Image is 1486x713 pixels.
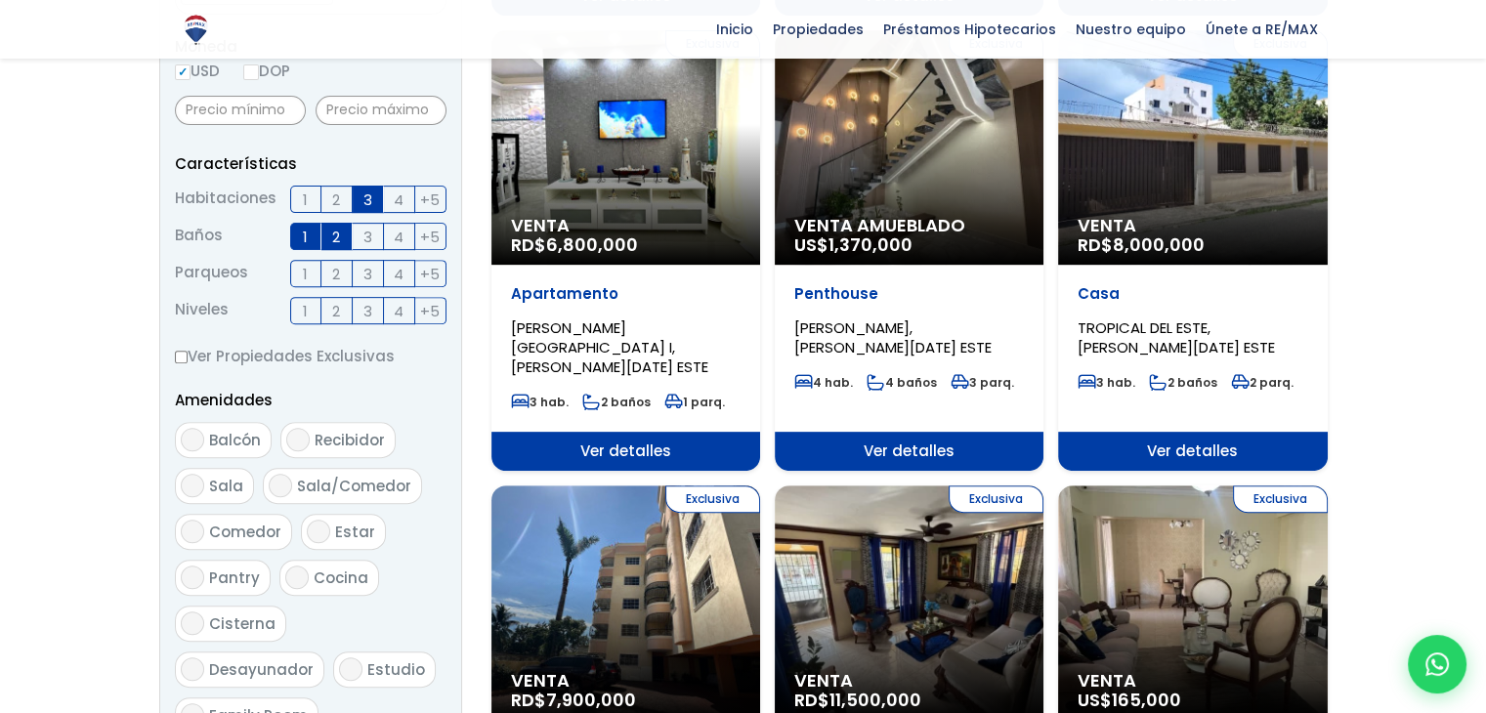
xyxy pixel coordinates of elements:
[1058,30,1327,471] a: Exclusiva Venta RD$8,000,000 Casa TROPICAL DEL ESTE, [PERSON_NAME][DATE] ESTE 3 hab. 2 baños 2 pa...
[664,394,725,410] span: 1 parq.
[775,432,1043,471] span: Ver detalles
[209,659,314,680] span: Desayunador
[175,151,446,176] p: Características
[1078,317,1275,357] span: TROPICAL DEL ESTE, [PERSON_NAME][DATE] ESTE
[394,188,403,212] span: 4
[1078,216,1307,235] span: Venta
[394,299,403,323] span: 4
[314,567,368,588] span: Cocina
[363,262,372,286] span: 3
[511,394,569,410] span: 3 hab.
[175,223,223,250] span: Baños
[420,299,440,323] span: +5
[363,188,372,212] span: 3
[511,216,741,235] span: Venta
[332,299,340,323] span: 2
[175,186,276,213] span: Habitaciones
[175,351,188,363] input: Ver Propiedades Exclusivas
[243,64,259,80] input: DOP
[511,671,741,691] span: Venta
[209,430,261,450] span: Balcón
[511,232,638,257] span: RD$
[511,688,636,712] span: RD$
[420,188,440,212] span: +5
[511,317,708,377] span: [PERSON_NAME][GEOGRAPHIC_DATA] I, [PERSON_NAME][DATE] ESTE
[297,476,411,496] span: Sala/Comedor
[794,232,913,257] span: US$
[175,388,446,412] p: Amenidades
[175,260,248,287] span: Parqueos
[181,657,204,681] input: Desayunador
[1149,374,1217,391] span: 2 baños
[315,430,385,450] span: Recibidor
[1078,374,1135,391] span: 3 hab.
[209,613,276,634] span: Cisterna
[181,566,204,589] input: Pantry
[949,485,1043,513] span: Exclusiva
[209,567,260,588] span: Pantry
[794,216,1024,235] span: Venta Amueblado
[420,225,440,249] span: +5
[794,284,1024,304] p: Penthouse
[175,96,306,125] input: Precio mínimo
[1113,232,1205,257] span: 8,000,000
[181,520,204,543] input: Comedor
[1078,232,1205,257] span: RD$
[1066,15,1196,44] span: Nuestro equipo
[873,15,1066,44] span: Préstamos Hipotecarios
[269,474,292,497] input: Sala/Comedor
[582,394,651,410] span: 2 baños
[394,225,403,249] span: 4
[1078,671,1307,691] span: Venta
[332,262,340,286] span: 2
[394,262,403,286] span: 4
[179,13,213,47] img: Logo de REMAX
[175,297,229,324] span: Niveles
[367,659,425,680] span: Estudio
[951,374,1014,391] span: 3 parq.
[303,262,308,286] span: 1
[794,317,992,357] span: [PERSON_NAME], [PERSON_NAME][DATE] ESTE
[1233,485,1328,513] span: Exclusiva
[1196,15,1328,44] span: Únete a RE/MAX
[332,225,340,249] span: 2
[316,96,446,125] input: Precio máximo
[303,299,308,323] span: 1
[546,232,638,257] span: 6,800,000
[286,428,310,451] input: Recibidor
[1231,374,1294,391] span: 2 parq.
[867,374,937,391] span: 4 baños
[775,30,1043,471] a: Exclusiva Venta Amueblado US$1,370,000 Penthouse [PERSON_NAME], [PERSON_NAME][DATE] ESTE 4 hab. 4...
[1078,688,1181,712] span: US$
[794,374,853,391] span: 4 hab.
[829,688,921,712] span: 11,500,000
[175,344,446,368] label: Ver Propiedades Exclusivas
[285,566,309,589] input: Cocina
[420,262,440,286] span: +5
[209,522,281,542] span: Comedor
[511,284,741,304] p: Apartamento
[763,15,873,44] span: Propiedades
[332,188,340,212] span: 2
[181,428,204,451] input: Balcón
[175,64,191,80] input: USD
[1078,284,1307,304] p: Casa
[363,299,372,323] span: 3
[303,188,308,212] span: 1
[209,476,243,496] span: Sala
[794,671,1024,691] span: Venta
[335,522,375,542] span: Estar
[303,225,308,249] span: 1
[794,688,921,712] span: RD$
[665,485,760,513] span: Exclusiva
[181,611,204,635] input: Cisterna
[1112,688,1181,712] span: 165,000
[339,657,362,681] input: Estudio
[363,225,372,249] span: 3
[828,232,913,257] span: 1,370,000
[307,520,330,543] input: Estar
[243,59,290,83] label: DOP
[546,688,636,712] span: 7,900,000
[181,474,204,497] input: Sala
[706,15,763,44] span: Inicio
